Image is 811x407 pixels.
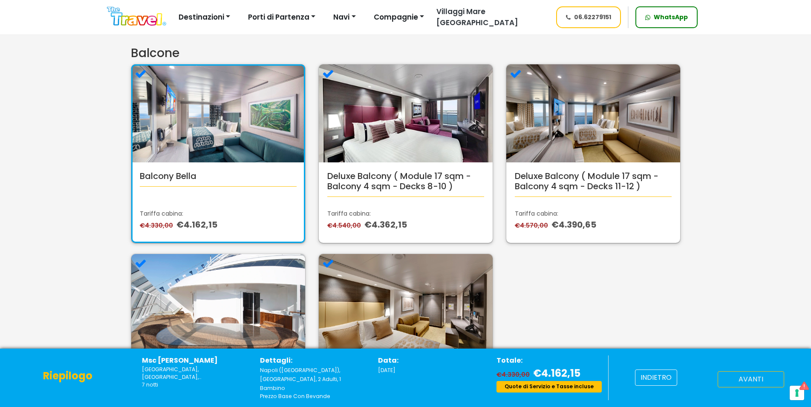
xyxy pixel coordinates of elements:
span: Villaggi Mare [GEOGRAPHIC_DATA] [436,6,518,28]
span: €4.330,00 [496,370,532,379]
a: WhatsApp [635,6,698,28]
p: Dettagli: [260,355,365,366]
span: €4.390,65 [551,219,596,231]
span: €4.540,00 [327,221,363,230]
p: Prezzo Base Con Bevande [260,393,365,400]
div: Quote di Servizio e Tasse incluse [496,381,602,393]
button: Porti di Partenza [242,9,321,26]
button: Navi [328,9,361,26]
p: Totale: [496,355,602,366]
span: €4.162,15 [533,366,580,380]
a: Villaggi Mare [GEOGRAPHIC_DATA] [430,6,548,28]
button: Compagnie [368,9,430,26]
span: €4.570,00 [515,221,550,230]
p: Tariffa cabina: [327,209,484,218]
span: WhatsApp [654,13,688,22]
img: BR1.webp [319,64,493,162]
img: BA.webp [319,254,493,352]
p: 7 notti [142,381,247,389]
span: Napoli ([GEOGRAPHIC_DATA]),[GEOGRAPHIC_DATA], 2 Adulti, 1 Bambino [260,367,341,392]
small: Naples,Livorno,Marseille,Barcelona,La Goulette,Palermo,Naples [142,366,247,381]
button: indietro [635,369,677,386]
img: BR3.webp [131,254,305,352]
p: Msc [PERSON_NAME] [142,355,247,366]
span: €4.362,15 [364,219,407,231]
h3: Balcone [131,46,681,61]
img: BR2.webp [506,64,680,162]
button: Destinazioni [173,9,236,26]
span: [DATE] [378,367,395,374]
a: 06.62279151 [556,6,621,28]
span: 06.62279151 [574,13,611,22]
button: avanti [718,371,784,387]
p: Data: [378,355,483,366]
h4: Riepilogo [43,370,92,382]
img: Logo The Travel [107,7,166,26]
h5: Deluxe Balcony ( Module 17 sqm - Balcony 4 sqm - Decks 11-12 ) [515,171,672,191]
p: Tariffa cabina: [515,209,672,218]
h5: Deluxe Balcony ( Module 17 sqm - Balcony 4 sqm - Decks 8-10 ) [327,171,484,191]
